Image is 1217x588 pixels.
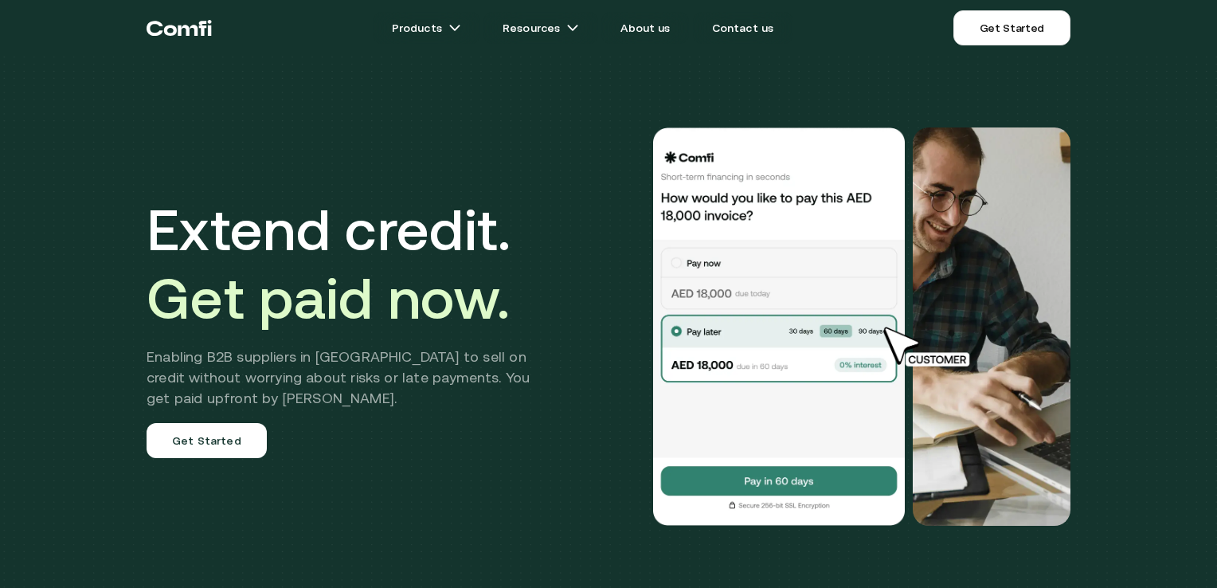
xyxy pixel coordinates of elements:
a: Return to the top of the Comfi home page [147,4,212,52]
a: Get Started [953,10,1070,45]
a: Productsarrow icons [373,12,480,44]
a: Contact us [693,12,793,44]
img: Would you like to pay this AED 18,000.00 invoice? [652,127,906,526]
h2: Enabling B2B suppliers in [GEOGRAPHIC_DATA] to sell on credit without worrying about risks or lat... [147,347,554,409]
img: arrow icons [566,22,579,34]
a: Resourcesarrow icons [483,12,598,44]
span: Get paid now. [147,265,510,331]
h1: Extend credit. [147,195,554,332]
img: cursor [871,324,988,369]
a: About us [601,12,689,44]
img: arrow icons [448,22,461,34]
a: Get Started [147,423,267,458]
img: Would you like to pay this AED 18,000.00 invoice? [913,127,1070,526]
